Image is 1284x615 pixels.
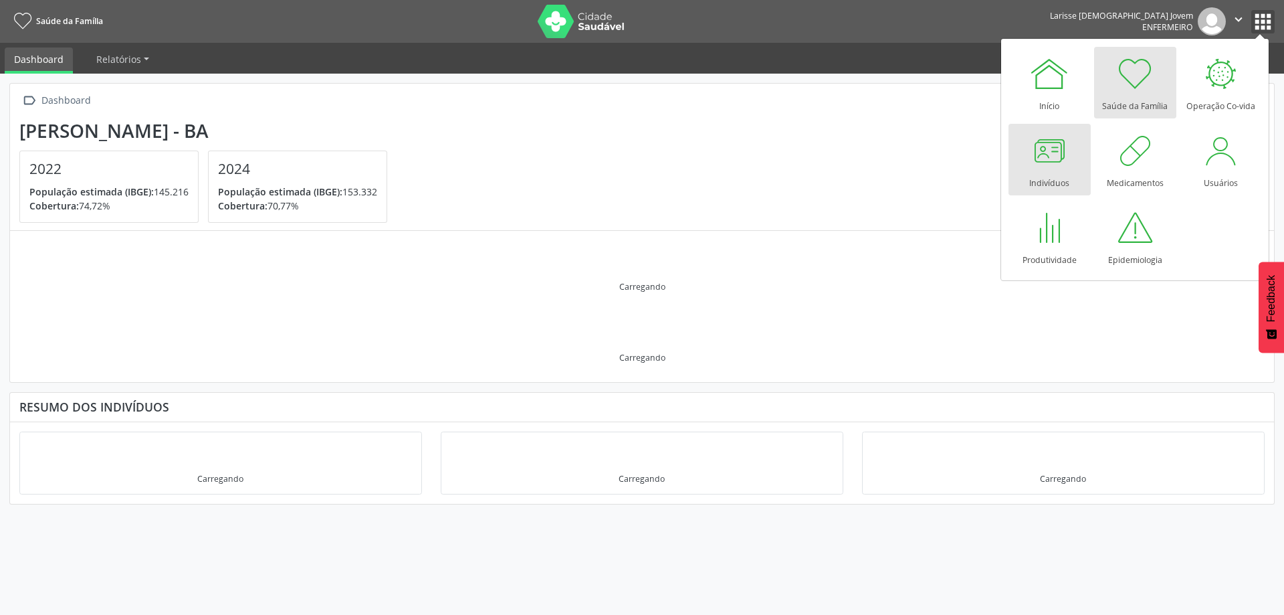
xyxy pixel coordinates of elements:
span: Cobertura: [218,199,267,212]
p: 153.332 [218,185,377,199]
a: Saúde da Família [9,10,103,32]
i:  [19,91,39,110]
button: Feedback - Mostrar pesquisa [1259,262,1284,353]
a: Produtividade [1008,201,1091,272]
span: Feedback [1265,275,1277,322]
h4: 2024 [218,161,377,177]
a: Relatórios [87,48,158,71]
div: Carregando [1040,473,1086,485]
p: 70,77% [218,199,377,213]
p: 74,72% [29,199,189,213]
h4: 2022 [29,161,189,177]
div: Carregando [619,473,665,485]
a: Início [1008,47,1091,118]
div: Carregando [619,281,665,292]
a: Medicamentos [1094,124,1176,195]
a: Epidemiologia [1094,201,1176,272]
a: Indivíduos [1008,124,1091,195]
div: [PERSON_NAME] - BA [19,120,397,142]
img: img [1198,7,1226,35]
a: Usuários [1180,124,1262,195]
a: Operação Co-vida [1180,47,1262,118]
a:  Dashboard [19,91,93,110]
span: Enfermeiro [1142,21,1193,33]
button: apps [1251,10,1275,33]
span: Cobertura: [29,199,79,212]
div: Resumo dos indivíduos [19,400,1265,414]
div: Carregando [197,473,243,485]
div: Carregando [619,352,665,363]
div: Larisse [DEMOGRAPHIC_DATA] Jovem [1050,10,1193,21]
span: Relatórios [96,53,141,66]
span: População estimada (IBGE): [29,185,154,198]
span: Saúde da Família [36,15,103,27]
button:  [1226,7,1251,35]
a: Saúde da Família [1094,47,1176,118]
i:  [1231,12,1246,27]
p: 145.216 [29,185,189,199]
a: Dashboard [5,48,73,74]
span: População estimada (IBGE): [218,185,342,198]
div: Dashboard [39,91,93,110]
